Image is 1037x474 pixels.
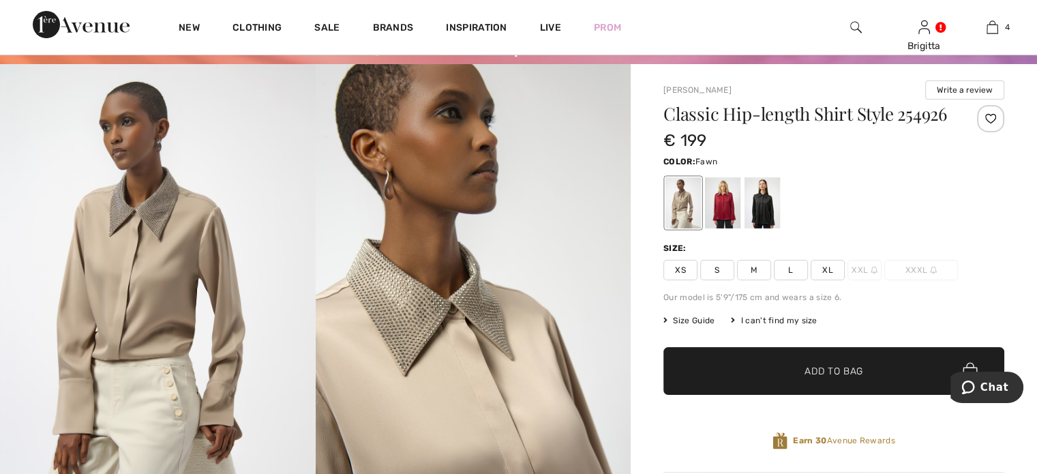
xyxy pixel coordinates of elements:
[663,105,948,123] h1: Classic Hip-length Shirt Style 254926
[663,242,689,254] div: Size:
[950,372,1023,406] iframe: Opens a widget where you can chat to one of our agents
[314,22,340,36] a: Sale
[930,267,937,273] img: ring-m.svg
[232,22,282,36] a: Clothing
[700,260,734,280] span: S
[772,432,787,450] img: Avenue Rewards
[663,347,1004,395] button: Add to Bag
[871,267,877,273] img: ring-m.svg
[793,434,895,447] span: Avenue Rewards
[847,260,882,280] span: XXL
[663,157,695,166] span: Color:
[774,260,808,280] span: L
[731,314,817,327] div: I can't find my size
[663,314,715,327] span: Size Guide
[811,260,845,280] span: XL
[179,22,200,36] a: New
[665,177,701,228] div: Fawn
[33,11,130,38] img: 1ère Avenue
[540,20,561,35] a: Live
[918,19,930,35] img: My Info
[705,177,740,228] div: Deep cherry
[850,19,862,35] img: search the website
[594,20,621,35] a: Prom
[695,157,717,166] span: Fawn
[918,20,930,33] a: Sign In
[884,260,958,280] span: XXXL
[446,22,507,36] span: Inspiration
[663,291,1004,303] div: Our model is 5'9"/175 cm and wears a size 6.
[663,260,697,280] span: XS
[745,177,780,228] div: Black
[805,364,863,379] span: Add to Bag
[737,260,771,280] span: M
[987,19,998,35] img: My Bag
[963,362,978,380] img: Bag.svg
[959,19,1025,35] a: 4
[663,85,732,95] a: [PERSON_NAME]
[925,80,1004,100] button: Write a review
[663,131,707,150] span: € 199
[1005,21,1010,33] span: 4
[793,436,826,445] strong: Earn 30
[890,39,957,53] div: Brigitta
[373,22,414,36] a: Brands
